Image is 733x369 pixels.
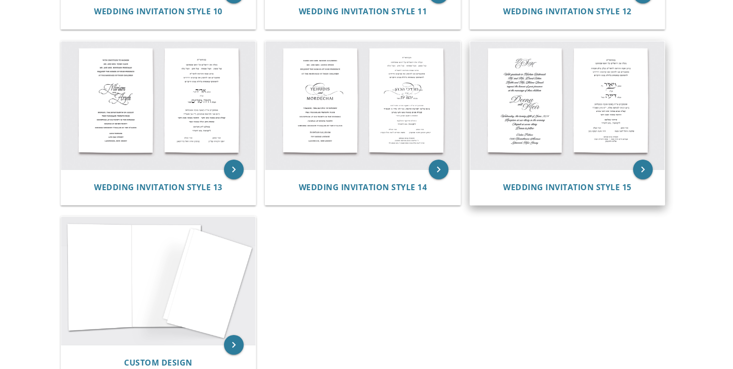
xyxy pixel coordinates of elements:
a: Wedding Invitation Style 14 [299,183,427,192]
img: Custom Design [61,217,256,345]
span: Wedding Invitation Style 13 [94,182,223,193]
img: Wedding Invitation Style 13 [61,41,256,169]
span: Wedding Invitation Style 11 [299,6,427,17]
span: Custom Design [124,357,192,368]
a: keyboard_arrow_right [224,160,244,179]
a: Wedding Invitation Style 15 [503,183,632,192]
a: Wedding Invitation Style 12 [503,7,632,16]
img: Wedding Invitation Style 14 [265,41,460,169]
a: Custom Design [124,358,192,368]
a: Wedding Invitation Style 10 [94,7,223,16]
span: Wedding Invitation Style 14 [299,182,427,193]
span: Wedding Invitation Style 10 [94,6,223,17]
span: Wedding Invitation Style 12 [503,6,632,17]
a: keyboard_arrow_right [224,335,244,355]
a: Wedding Invitation Style 13 [94,183,223,192]
span: Wedding Invitation Style 15 [503,182,632,193]
a: keyboard_arrow_right [633,160,653,179]
img: Wedding Invitation Style 15 [470,41,665,169]
a: Wedding Invitation Style 11 [299,7,427,16]
a: keyboard_arrow_right [429,160,448,179]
